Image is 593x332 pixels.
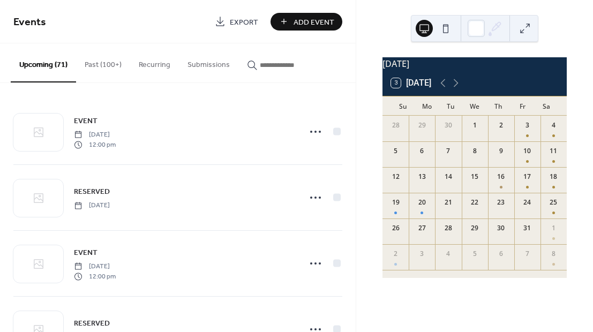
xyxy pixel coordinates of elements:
div: 1 [470,120,479,130]
div: 28 [391,120,401,130]
div: 4 [549,120,558,130]
div: 10 [522,146,532,156]
div: 19 [391,198,401,207]
span: [DATE] [74,130,116,140]
div: Th [486,96,511,116]
div: 24 [522,198,532,207]
div: 8 [549,249,558,259]
div: 11 [549,146,558,156]
div: Tu [439,96,463,116]
div: 15 [470,172,479,182]
div: 25 [549,198,558,207]
span: EVENT [74,116,97,127]
span: Events [13,12,46,33]
div: 30 [496,223,506,233]
div: 9 [496,146,506,156]
a: RESERVED [74,185,110,198]
button: Past (100+) [76,43,130,81]
div: 8 [470,146,479,156]
div: 2 [391,249,401,259]
div: Fr [511,96,535,116]
span: 12:00 pm [74,271,116,281]
button: Recurring [130,43,179,81]
a: EVENT [74,246,97,259]
span: EVENT [74,247,97,259]
a: Export [207,13,266,31]
span: Export [230,17,258,28]
div: 18 [549,172,558,182]
div: 17 [522,172,532,182]
div: 30 [444,120,453,130]
div: 6 [417,146,427,156]
div: 6 [496,249,506,259]
div: 29 [417,120,427,130]
button: Upcoming (71) [11,43,76,82]
span: Add Event [294,17,334,28]
div: 23 [496,198,506,207]
div: 5 [470,249,479,259]
div: 21 [444,198,453,207]
a: RESERVED [74,317,110,329]
div: 29 [470,223,479,233]
a: EVENT [74,115,97,127]
div: We [463,96,487,116]
div: Sa [534,96,558,116]
button: 3[DATE] [387,76,435,90]
div: 31 [522,223,532,233]
div: 13 [417,172,427,182]
div: 7 [522,249,532,259]
div: 5 [391,146,401,156]
span: 12:00 pm [74,140,116,149]
button: Add Event [271,13,342,31]
div: [DATE] [382,57,567,70]
div: 27 [417,223,427,233]
div: Mo [415,96,439,116]
span: RESERVED [74,318,110,329]
div: 7 [444,146,453,156]
button: Submissions [179,43,238,81]
span: [DATE] [74,262,116,271]
div: 2 [496,120,506,130]
div: 26 [391,223,401,233]
div: 4 [444,249,453,259]
div: 3 [417,249,427,259]
div: 14 [444,172,453,182]
span: [DATE] [74,201,110,210]
span: RESERVED [74,186,110,198]
div: Su [391,96,415,116]
div: 12 [391,172,401,182]
div: 28 [444,223,453,233]
div: 3 [522,120,532,130]
div: 1 [549,223,558,233]
div: 20 [417,198,427,207]
div: 22 [470,198,479,207]
div: 16 [496,172,506,182]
